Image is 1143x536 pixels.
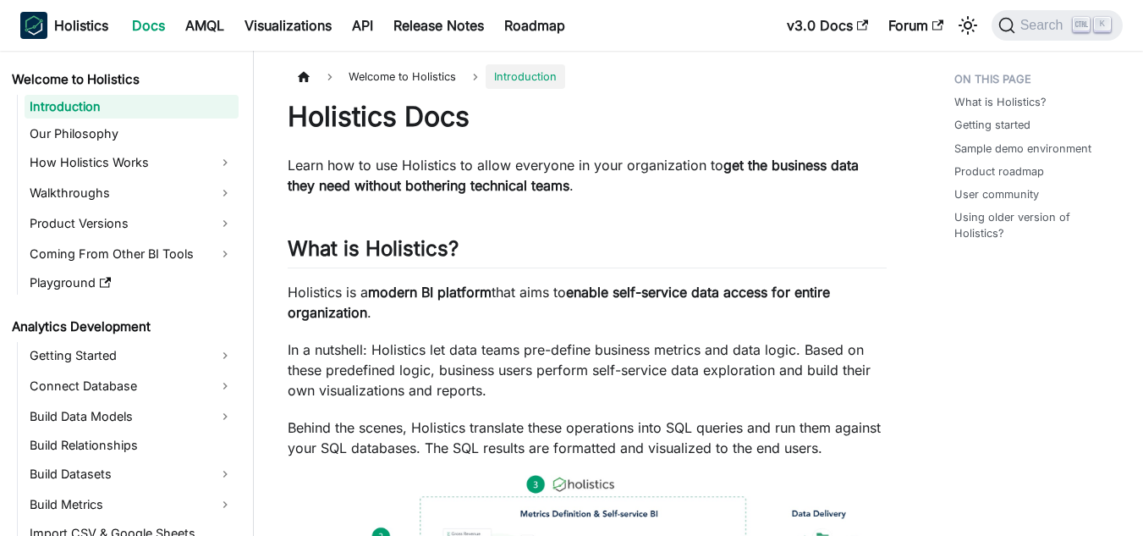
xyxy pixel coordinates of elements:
[342,12,383,39] a: API
[175,12,234,39] a: AMQL
[234,12,342,39] a: Visualizations
[1094,17,1111,32] kbd: K
[25,491,239,518] a: Build Metrics
[494,12,575,39] a: Roadmap
[54,15,108,36] b: Holistics
[954,94,1047,110] a: What is Holistics?
[954,163,1044,180] a: Product roadmap
[954,209,1116,241] a: Using older version of Holistics?
[25,95,239,119] a: Introduction
[992,10,1123,41] button: Search (Ctrl+K)
[288,155,887,196] p: Learn how to use Holistics to allow everyone in your organization to .
[25,342,239,369] a: Getting Started
[25,149,239,176] a: How Holistics Works
[25,403,239,430] a: Build Data Models
[288,236,887,268] h2: What is Holistics?
[1015,18,1074,33] span: Search
[288,100,887,134] h1: Holistics Docs
[25,271,239,295] a: Playground
[288,282,887,323] p: Holistics is a that aims to .
[25,180,239,207] a: Walkthroughs
[368,284,492,301] strong: modern BI platform
[288,340,887,401] p: In a nutshell: Holistics let data teams pre-define business metrics and data logic. Based on thes...
[288,64,887,89] nav: Breadcrumbs
[954,12,981,39] button: Switch between dark and light mode (currently light mode)
[25,240,239,268] a: Coming From Other BI Tools
[122,12,175,39] a: Docs
[25,434,239,457] a: Build Relationships
[288,417,887,458] p: Behind the scenes, Holistics translate these operations into SQL queries and run them against you...
[25,122,239,146] a: Our Philosophy
[878,12,953,39] a: Forum
[954,186,1039,202] a: User community
[25,373,239,400] a: Connect Database
[777,12,878,39] a: v3.0 Docs
[288,64,320,89] a: Home page
[954,141,1091,157] a: Sample demo environment
[20,12,108,39] a: HolisticsHolistics
[7,68,239,91] a: Welcome to Holistics
[20,12,47,39] img: Holistics
[25,210,239,237] a: Product Versions
[954,117,1030,133] a: Getting started
[340,64,464,89] span: Welcome to Holistics
[383,12,494,39] a: Release Notes
[486,64,565,89] span: Introduction
[7,315,239,339] a: Analytics Development
[25,461,239,488] a: Build Datasets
